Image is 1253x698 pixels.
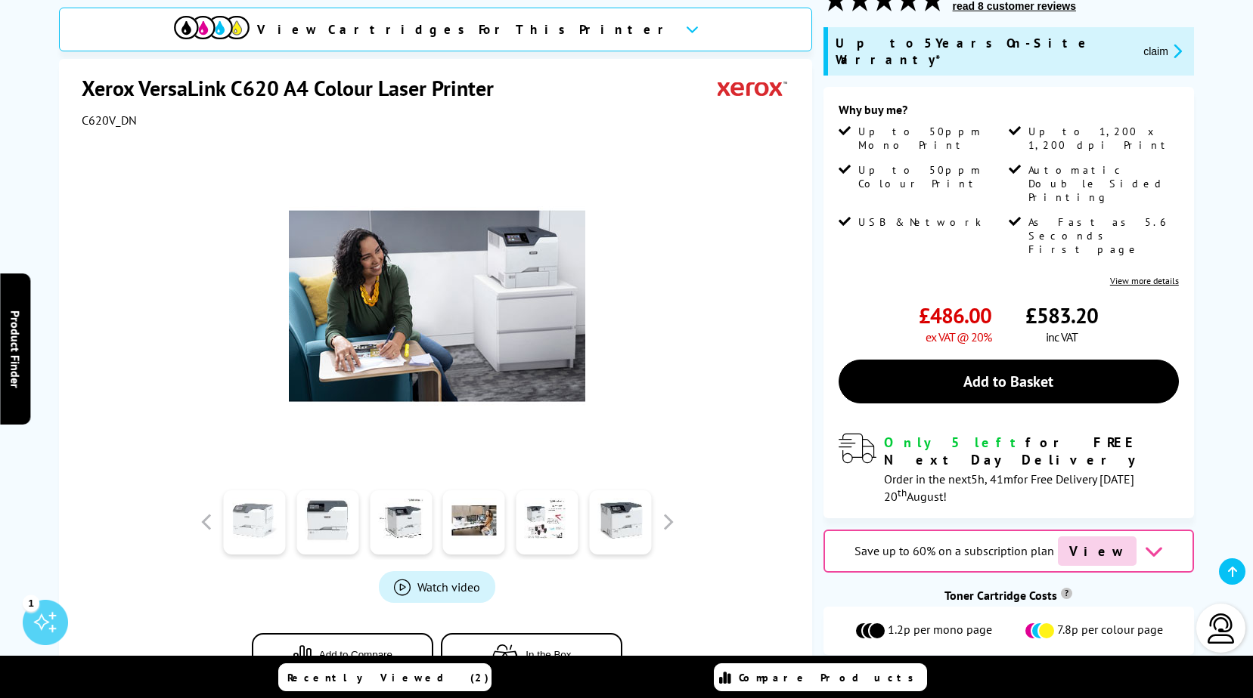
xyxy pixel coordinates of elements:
[718,74,787,102] img: Xerox
[854,543,1054,558] span: Save up to 60% on a subscription plan
[1058,536,1137,566] span: View
[839,360,1179,403] a: Add to Basket
[823,588,1194,603] div: Toner Cartridge Costs
[1110,275,1179,286] a: View more details
[884,434,1179,468] div: for FREE Next Day Delivery
[1025,301,1098,329] span: £583.20
[836,35,1132,68] span: Up to 5 Years On-Site Warranty*
[289,158,585,454] img: Xerox VersaLink C620 Thumbnail
[23,595,39,611] div: 1
[858,125,1006,152] span: Up to 50ppm Mono Print
[1206,613,1236,644] img: user-headset-light.svg
[287,671,489,684] span: Recently Viewed (2)
[82,113,137,128] span: C620V_DN
[1028,163,1176,204] span: Automatic Double Sided Printing
[839,434,1179,503] div: modal_delivery
[858,163,1006,190] span: Up to 50ppm Colour Print
[257,21,673,38] span: View Cartridges For This Printer
[858,215,982,229] span: USB & Network
[898,486,907,499] sup: th
[884,471,1134,504] span: Order in the next for Free Delivery [DATE] 20 August!
[174,16,250,39] img: cmyk-icon.svg
[278,663,492,691] a: Recently Viewed (2)
[441,633,622,676] button: In the Box
[8,310,23,388] span: Product Finder
[252,633,433,676] button: Add to Compare
[884,434,1025,451] span: Only 5 left
[739,671,922,684] span: Compare Products
[1057,622,1163,640] span: 7.8p per colour page
[1061,588,1072,599] sup: Cost per page
[926,329,991,344] span: ex VAT @ 20%
[888,622,992,640] span: 1.2p per mono page
[82,74,509,102] h1: Xerox VersaLink C620 A4 Colour Laser Printer
[1139,42,1186,60] button: promo-description
[714,663,927,691] a: Compare Products
[526,649,571,660] span: In the Box
[919,301,991,329] span: £486.00
[1028,125,1176,152] span: Up to 1,200 x 1,200 dpi Print
[1046,329,1078,344] span: inc VAT
[417,579,480,595] span: Watch video
[1028,215,1176,256] span: As Fast as 5.6 Seconds First page
[319,649,392,660] span: Add to Compare
[971,471,1013,486] span: 5h, 41m
[379,571,495,603] a: Product_All_Videos
[839,102,1179,125] div: Why buy me?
